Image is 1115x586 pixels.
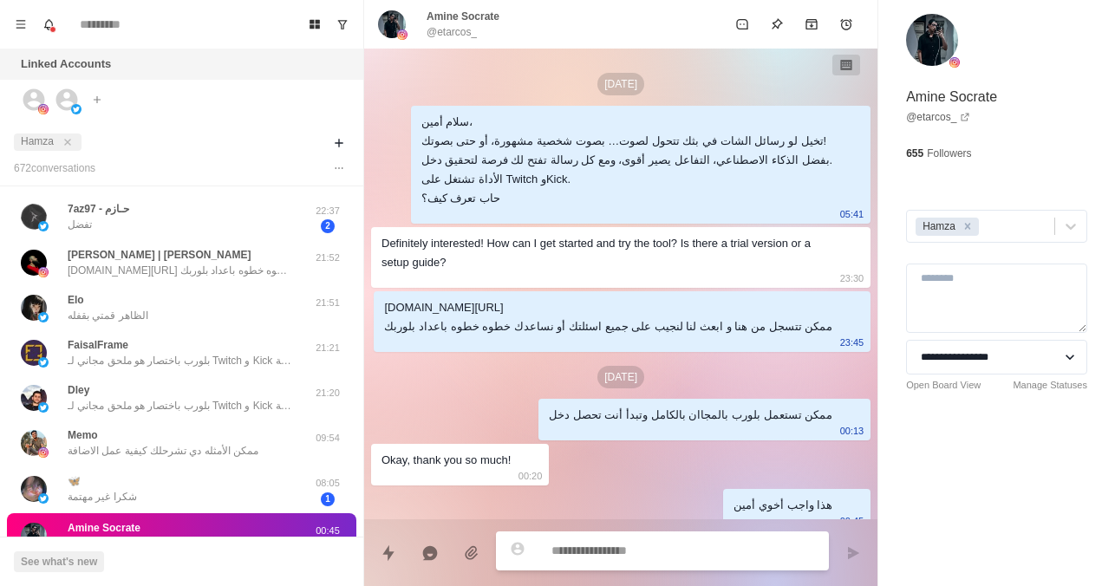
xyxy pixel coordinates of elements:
p: 21:20 [306,386,349,400]
img: picture [21,385,47,411]
p: 23:30 [840,269,864,288]
p: تفضل [68,217,92,232]
img: picture [38,267,49,277]
button: Quick replies [371,536,406,570]
button: Add account [87,89,108,110]
p: Amine Socrate [906,87,997,107]
p: 23:45 [840,333,864,352]
img: picture [21,476,47,502]
p: Linked Accounts [21,55,111,73]
p: Memo [68,427,98,443]
img: picture [21,340,47,366]
img: picture [21,523,47,549]
img: picture [906,14,958,66]
p: [DOMAIN_NAME][URL] ممكن تتسجل من هنا و ابعث لنا ديسكورد لنجيب على جميع اسئلتك أو نساعدك خطوه خطوه... [68,263,293,278]
p: [PERSON_NAME] | [PERSON_NAME] [68,247,251,263]
div: Hamza [917,218,958,236]
p: 21:51 [306,296,349,310]
img: picture [71,104,82,114]
p: Elo [68,292,84,308]
button: Pin [760,7,794,42]
p: [DATE] [597,366,644,388]
button: Options [329,158,349,179]
p: 00:45 [306,524,349,538]
img: picture [38,221,49,231]
p: Followers [927,146,971,161]
img: picture [38,312,49,322]
div: [DOMAIN_NAME][URL] ممكن تتسجل من هنا و ابعث لنا لنجيب على جميع اسئلتك أو نساعدك خطوه خطوه باعداد ... [384,298,832,336]
img: picture [21,430,47,456]
p: 00:20 [518,466,543,485]
span: Hamza [21,135,54,147]
p: 00:13 [840,421,864,440]
p: هذا واجب أخوي أمين [68,536,154,551]
p: 672 conversation s [14,160,95,176]
button: close [59,133,76,151]
button: Add media [454,536,489,570]
a: Open Board View [906,378,981,393]
img: picture [21,250,47,276]
img: picture [38,357,49,368]
div: ممكن تستعمل بلورب بالمجاان بالكامل وتبدأ أنت تحصل دخل [549,406,832,425]
img: picture [378,10,406,38]
p: 00:45 [840,511,864,531]
div: Definitely interested! How can I get started and try the tool? Is there a trial version or a setu... [381,234,832,272]
a: @etarcos_ [906,109,970,125]
div: Okay, thank you so much! [381,451,511,470]
button: Add filters [329,133,349,153]
img: picture [397,29,408,40]
span: 1 [321,492,335,506]
img: picture [949,57,960,68]
img: picture [38,493,49,504]
p: 21:21 [306,341,349,355]
div: Remove Hamza [958,218,977,236]
p: Amine Socrate [427,9,499,24]
button: Board View [301,10,329,38]
button: See what's new [14,551,104,572]
p: بلورب باختصار هو ملحق مجاني لـ Twitch و Kick يتيح لجمهورك إرسال رسائل صوتية (TTS) أو تشغيل تنبيها... [68,353,293,368]
img: picture [38,447,49,458]
img: picture [21,204,47,230]
p: 7az97 - حـازم [68,201,129,217]
button: Mark as unread [725,7,760,42]
p: 05:41 [840,205,864,224]
p: الظاهر قمتي بقفله [68,308,148,323]
button: Archive [794,7,829,42]
a: Manage Statuses [1013,378,1087,393]
p: بلورب باختصار هو ملحق مجاني لـ Twitch و Kick يتيح لجمهورك إرسال رسائل صوتية (TTS) أو تشغيل تنبيها... [68,398,293,413]
p: 21:52 [306,251,349,265]
button: Add reminder [829,7,864,42]
p: [DATE] [597,73,644,95]
p: 655 [906,146,923,161]
img: picture [21,295,47,321]
button: Send message [836,536,870,570]
button: Show unread conversations [329,10,356,38]
p: 08:05 [306,476,349,491]
p: 🦋 [68,473,81,489]
div: سلام أمين، تخيل لو رسائل الشات في بثك تتحول لصوت… بصوت شخصية مشهورة، أو حتى بصوتك! بفضل الذكاء ال... [421,113,833,208]
button: Notifications [35,10,62,38]
button: Menu [7,10,35,38]
p: @etarcos_ [427,24,477,40]
p: ممكن الأمثله دي تشرحلك كيفية عمل الاضافة [68,443,258,459]
button: Reply with AI [413,536,447,570]
img: picture [38,402,49,413]
p: 09:54 [306,431,349,446]
div: هذا واجب أخوي أمين [734,496,832,515]
p: FaisalFrame [68,337,128,353]
p: Dley [68,382,89,398]
p: شكرا غير مهتمة [68,489,137,505]
p: Amine Socrate [68,520,140,536]
img: picture [38,104,49,114]
span: 2 [321,219,335,233]
p: 22:37 [306,204,349,218]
